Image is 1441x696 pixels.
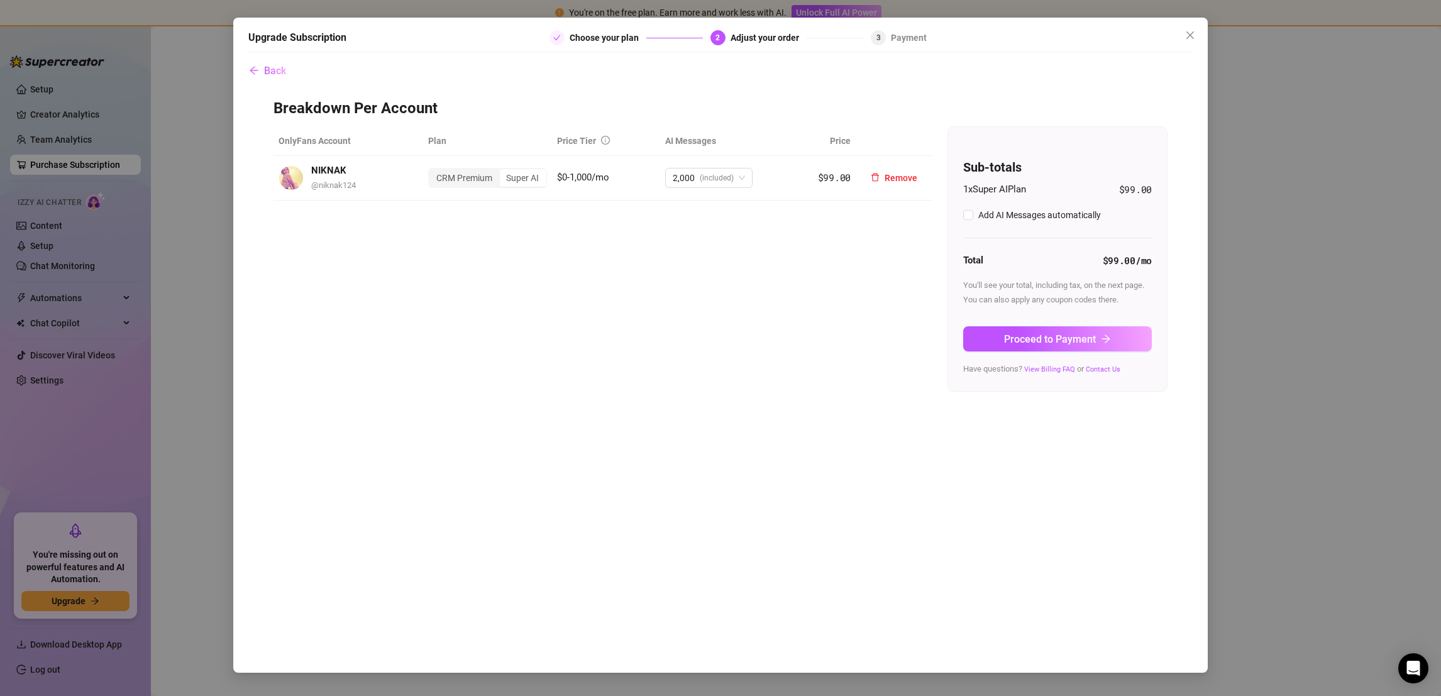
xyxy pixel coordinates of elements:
strong: NIKNAK [311,165,346,176]
span: delete [871,173,880,182]
span: 2,000 [673,168,695,187]
div: Payment [891,30,927,45]
span: $0-1,000/mo [557,172,609,183]
span: Have questions? or [963,364,1120,373]
span: Remove [885,173,917,183]
button: Back [248,58,287,84]
span: 3 [876,33,881,42]
div: Choose your plan [570,30,646,45]
h5: Upgrade Subscription [248,30,346,45]
span: close [1185,30,1195,40]
div: Adjust your order [731,30,807,45]
strong: Total [963,255,983,266]
div: Super AI [499,169,546,187]
button: Proceed to Paymentarrow-right [963,326,1152,351]
th: Price [795,126,856,156]
div: segmented control [428,168,547,188]
a: Contact Us [1086,365,1120,373]
th: AI Messages [660,126,795,156]
div: Open Intercom Messenger [1398,653,1428,683]
div: CRM Premium [429,169,499,187]
span: $99.00 [818,171,851,184]
span: 1 x Super AI Plan [963,182,1026,197]
img: avatar.jpg [279,166,303,190]
span: arrow-left [249,65,259,75]
th: Plan [423,126,552,156]
span: check [553,34,561,41]
span: Close [1180,30,1200,40]
h3: Breakdown Per Account [273,99,1168,119]
h4: Sub-totals [963,158,1152,176]
span: Proceed to Payment [1004,333,1096,345]
span: arrow-right [1101,334,1111,344]
button: Close [1180,25,1200,45]
span: 2 [715,33,720,42]
strong: $99.00 /mo [1103,254,1152,267]
span: @ niknak124 [311,180,356,190]
span: info-circle [601,136,610,145]
span: (included) [700,168,734,187]
span: $99.00 [1119,182,1152,197]
span: Price Tier [557,136,596,146]
span: You'll see your total, including tax, on the next page. You can also apply any coupon codes there. [963,280,1144,304]
span: Back [264,65,286,77]
th: OnlyFans Account [273,126,423,156]
div: Add AI Messages automatically [978,208,1101,222]
a: View Billing FAQ [1024,365,1075,373]
button: Remove [861,168,927,188]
